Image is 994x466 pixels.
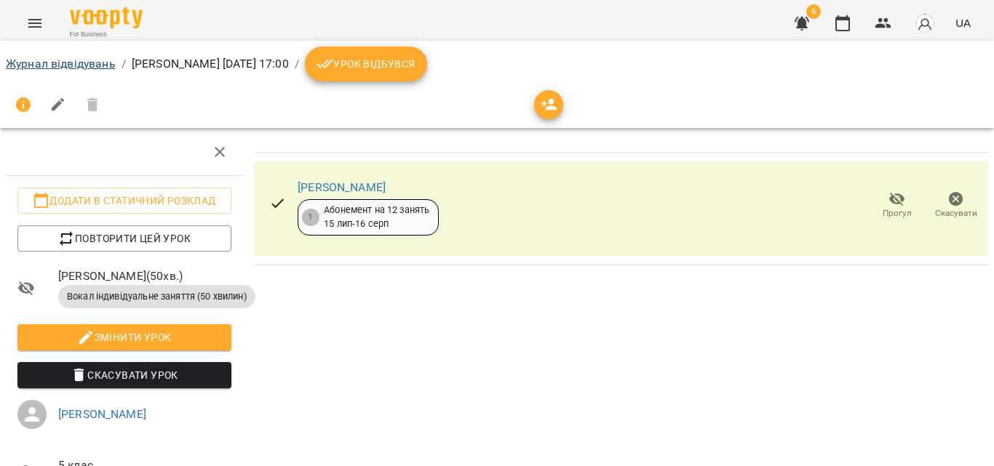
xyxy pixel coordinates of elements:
[883,207,912,220] span: Прогул
[29,329,220,346] span: Змінити урок
[6,47,988,81] nav: breadcrumb
[950,9,977,36] button: UA
[17,324,231,350] button: Змінити урок
[70,7,143,28] img: Voopty Logo
[58,290,255,303] span: Вокал індивідуальне заняття (50 хвилин)
[867,185,926,226] button: Прогул
[317,55,416,73] span: Урок відбувся
[295,55,299,73] li: /
[29,230,220,247] span: Повторити цей урок
[122,55,126,73] li: /
[935,207,977,220] span: Скасувати
[6,57,116,71] a: Журнал відвідувань
[302,209,319,226] div: 1
[17,362,231,388] button: Скасувати Урок
[926,185,985,226] button: Скасувати
[29,366,220,384] span: Скасувати Урок
[58,407,146,421] a: [PERSON_NAME]
[17,188,231,214] button: Додати в статичний розклад
[29,192,220,209] span: Додати в статичний розклад
[305,47,427,81] button: Урок відбувся
[915,13,935,33] img: avatar_s.png
[58,268,231,285] span: [PERSON_NAME] ( 50 хв. )
[298,180,386,194] a: [PERSON_NAME]
[17,6,52,41] button: Menu
[324,204,429,230] div: Абонемент на 12 занять 15 лип - 16 серп
[806,4,821,19] span: 6
[70,30,143,39] span: For Business
[955,15,971,31] span: UA
[132,55,289,73] p: [PERSON_NAME] [DATE] 17:00
[17,225,231,252] button: Повторити цей урок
